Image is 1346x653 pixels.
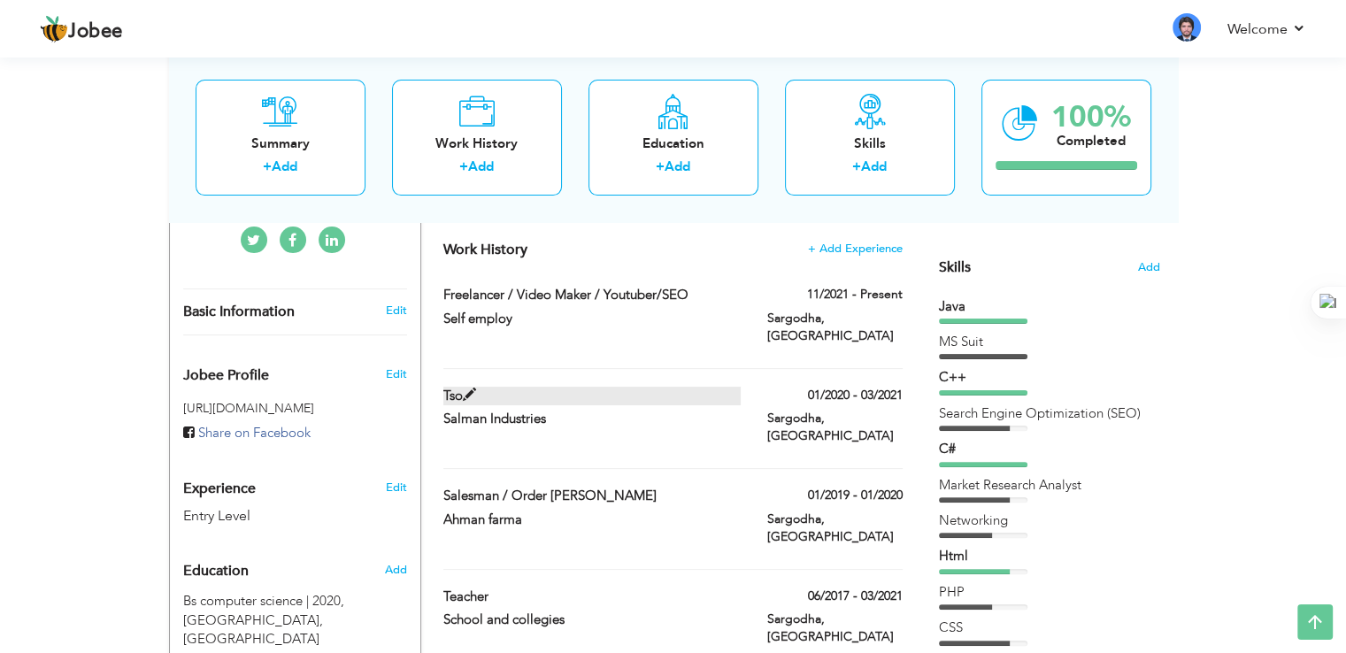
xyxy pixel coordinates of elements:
label: Sargodha, [GEOGRAPHIC_DATA] [767,611,903,646]
div: Completed [1051,132,1131,150]
label: Ahman farma [443,511,741,529]
div: Enhance your career by creating a custom URL for your Jobee public profile. [170,349,420,393]
div: Skills [799,134,941,153]
span: Share on Facebook [198,424,311,442]
img: jobee.io [40,15,68,43]
a: Jobee [40,15,123,43]
span: Jobee [68,22,123,42]
label: Salman Industries [443,410,741,428]
label: 01/2019 - 01/2020 [808,487,903,504]
div: CSS [939,618,1160,637]
div: Bs computer science, 2020 [170,592,420,649]
div: Search Engine Optimization (SEO) [939,404,1160,423]
span: Jobee Profile [183,368,269,384]
a: Add [272,158,297,176]
label: + [656,158,665,177]
div: Java [939,297,1160,316]
div: C++ [939,368,1160,387]
label: Sargodha, [GEOGRAPHIC_DATA] [767,410,903,445]
div: 100% [1051,103,1131,132]
label: Tso [443,387,741,405]
div: Education [603,134,744,153]
span: Add [1138,259,1160,276]
label: School and collegies [443,611,741,629]
div: Html [939,547,1160,565]
a: Edit [385,480,406,496]
label: Teacher [443,588,741,606]
label: Self employ [443,310,741,328]
span: Work History [443,240,527,259]
span: Education [183,564,249,580]
label: Sargodha, [GEOGRAPHIC_DATA] [767,511,903,546]
a: Add [468,158,494,176]
div: Market Research Analyst [939,476,1160,495]
label: 01/2020 - 03/2021 [808,387,903,404]
span: [GEOGRAPHIC_DATA], [GEOGRAPHIC_DATA] [183,611,323,648]
div: MS Suit [939,333,1160,351]
span: Edit [385,366,406,382]
a: Add [665,158,690,176]
div: PHP [939,583,1160,602]
label: Sargodha, [GEOGRAPHIC_DATA] [767,310,903,345]
span: Bs computer science, University of Sargodha, 2020 [183,592,344,610]
div: Summary [210,134,351,153]
div: Work History [406,134,548,153]
label: Freelancer / Video Maker / Youtuber/SEO [443,286,741,304]
label: 11/2021 - Present [807,286,903,303]
label: Salesman / Order [PERSON_NAME]​​​​​​​ [443,487,741,505]
label: + [263,158,272,177]
span: Basic Information [183,304,295,320]
label: + [852,158,861,177]
a: Add [861,158,887,176]
span: + Add Experience [808,242,903,255]
div: Entry Level [183,506,365,526]
h5: [URL][DOMAIN_NAME] [183,402,407,415]
span: Skills [939,257,971,277]
label: + [459,158,468,177]
a: Edit [385,303,406,319]
div: C# [939,440,1160,458]
img: Profile Img [1173,13,1201,42]
div: Networking [939,511,1160,530]
h4: This helps to show the companies you have worked for. [443,241,902,258]
span: Experience [183,481,256,497]
label: 06/2017 - 03/2021 [808,588,903,605]
span: Add [384,562,406,578]
a: Welcome [1227,19,1306,40]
